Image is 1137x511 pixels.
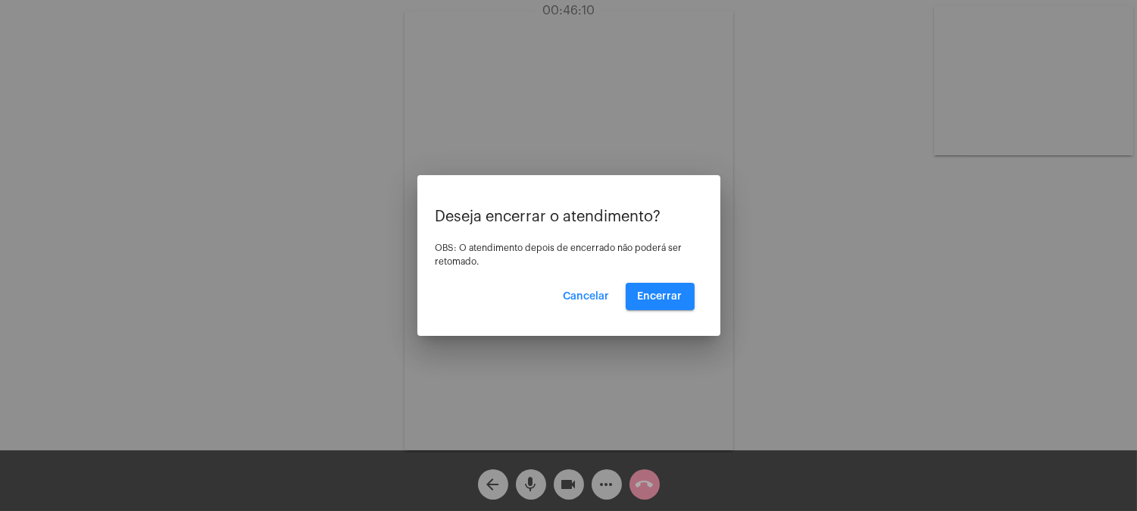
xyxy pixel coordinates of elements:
span: Encerrar [638,291,683,302]
button: Cancelar [551,283,622,310]
p: Deseja encerrar o atendimento? [436,208,702,225]
button: Encerrar [626,283,695,310]
span: Cancelar [564,291,610,302]
span: OBS: O atendimento depois de encerrado não poderá ser retomado. [436,243,683,266]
